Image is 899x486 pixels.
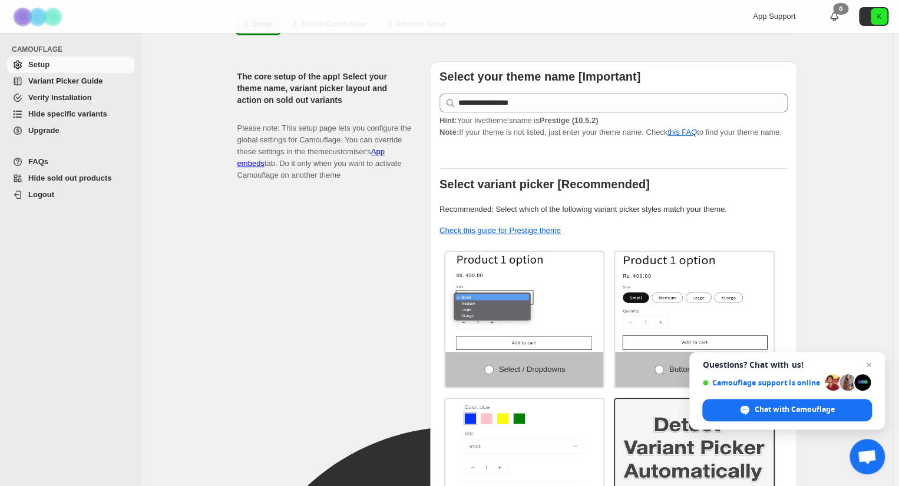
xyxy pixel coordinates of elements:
[237,71,411,106] h2: The core setup of the app! Select your theme name, variant picker layout and action on sold out v...
[667,128,697,137] a: this FAQ
[753,12,795,21] span: App Support
[12,45,135,54] span: CAMOUFLAGE
[702,399,872,421] div: Chat with Camouflage
[439,115,788,138] p: If your theme is not listed, just enter your theme name. Check to find your theme name.
[7,106,134,122] a: Hide specific variants
[237,111,411,181] p: Please note: This setup page lets you configure the global settings for Camouflage. You can overr...
[439,116,598,125] span: Your live theme's name is
[439,128,459,137] strong: Note:
[862,358,876,372] span: Close chat
[28,60,49,69] span: Setup
[828,11,840,22] a: 0
[7,73,134,89] a: Variant Picker Guide
[28,126,60,135] span: Upgrade
[859,7,888,26] button: Avatar with initials K
[7,122,134,139] a: Upgrade
[702,360,872,370] span: Questions? Chat with us!
[7,187,134,203] a: Logout
[439,70,640,83] b: Select your theme name [Important]
[445,252,604,352] img: Select / Dropdowns
[28,109,107,118] span: Hide specific variants
[877,13,881,20] text: K
[28,93,92,102] span: Verify Installation
[499,365,566,374] span: Select / Dropdowns
[9,1,68,33] img: Camouflage
[7,56,134,73] a: Setup
[833,3,848,15] div: 0
[755,404,835,415] span: Chat with Camouflage
[28,76,103,85] span: Variant Picker Guide
[615,252,774,352] img: Buttons / Swatches
[850,439,885,474] div: Open chat
[439,226,561,235] a: Check this guide for Prestige theme
[28,157,48,166] span: FAQs
[7,154,134,170] a: FAQs
[702,378,821,387] span: Camouflage support is online
[669,365,735,374] span: Buttons / Swatches
[7,89,134,106] a: Verify Installation
[539,116,598,125] strong: Prestige (10.5.2)
[439,204,788,215] p: Recommended: Select which of the following variant picker styles match your theme.
[871,8,887,25] span: Avatar with initials K
[439,116,457,125] strong: Hint:
[439,178,650,191] b: Select variant picker [Recommended]
[7,170,134,187] a: Hide sold out products
[28,174,112,182] span: Hide sold out products
[28,190,54,199] span: Logout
